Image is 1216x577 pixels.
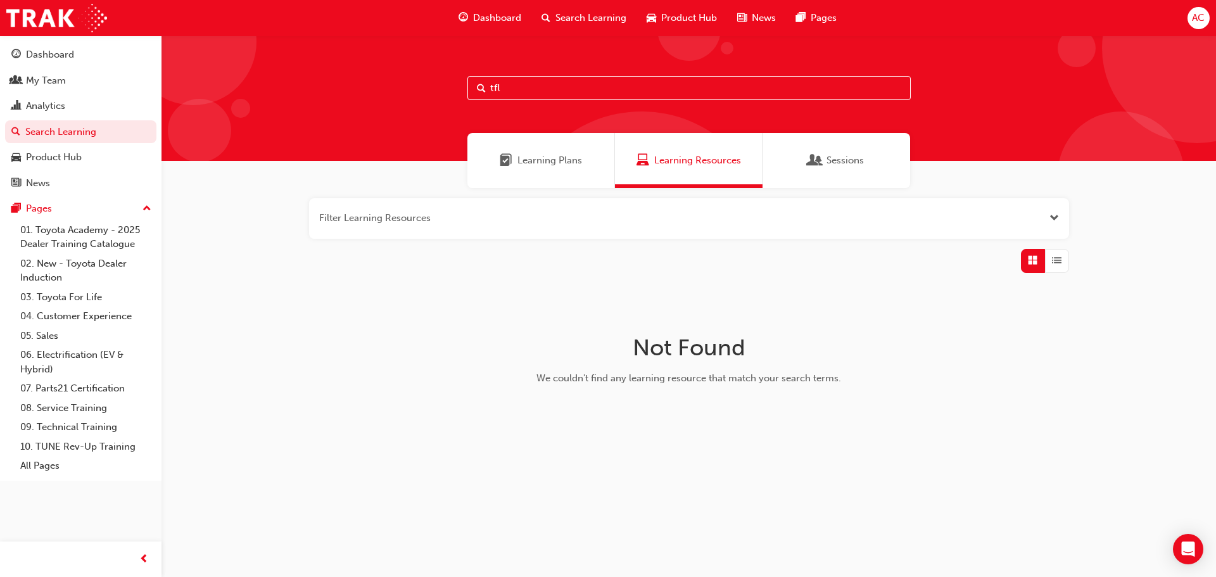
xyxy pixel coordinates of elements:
a: SessionsSessions [763,133,910,188]
span: news-icon [11,178,21,189]
span: car-icon [11,152,21,163]
a: Learning PlansLearning Plans [467,133,615,188]
span: search-icon [11,127,20,138]
button: Open the filter [1049,211,1059,225]
a: 09. Technical Training [15,417,156,437]
span: Learning Plans [517,153,582,168]
span: people-icon [11,75,21,87]
a: News [5,172,156,195]
a: 10. TUNE Rev-Up Training [15,437,156,457]
button: Pages [5,197,156,220]
span: Learning Resources [636,153,649,168]
a: Search Learning [5,120,156,144]
img: Trak [6,4,107,32]
span: Learning Plans [500,153,512,168]
h1: Not Found [488,334,890,362]
span: Search Learning [555,11,626,25]
a: 05. Sales [15,326,156,346]
span: AC [1192,11,1205,25]
span: Learning Resources [654,153,741,168]
span: Search [477,81,486,96]
span: List [1052,253,1061,268]
span: Product Hub [661,11,717,25]
a: pages-iconPages [786,5,847,31]
span: Dashboard [473,11,521,25]
a: 01. Toyota Academy - 2025 Dealer Training Catalogue [15,220,156,254]
button: DashboardMy TeamAnalyticsSearch LearningProduct HubNews [5,41,156,197]
span: chart-icon [11,101,21,112]
a: Analytics [5,94,156,118]
span: prev-icon [139,552,149,567]
div: Dashboard [26,48,74,62]
a: 07. Parts21 Certification [15,379,156,398]
div: Pages [26,201,52,216]
a: Learning ResourcesLearning Resources [615,133,763,188]
a: 02. New - Toyota Dealer Induction [15,254,156,288]
a: 08. Service Training [15,398,156,418]
a: 04. Customer Experience [15,307,156,326]
span: pages-icon [796,10,806,26]
span: Sessions [809,153,821,168]
button: AC [1187,7,1210,29]
span: news-icon [737,10,747,26]
span: car-icon [647,10,656,26]
span: guage-icon [11,49,21,61]
span: search-icon [541,10,550,26]
span: Grid [1028,253,1037,268]
div: My Team [26,73,66,88]
div: Product Hub [26,150,82,165]
div: News [26,176,50,191]
a: My Team [5,69,156,92]
a: 06. Electrification (EV & Hybrid) [15,345,156,379]
div: Open Intercom Messenger [1173,534,1203,564]
a: All Pages [15,456,156,476]
div: Analytics [26,99,65,113]
span: pages-icon [11,203,21,215]
a: 03. Toyota For Life [15,288,156,307]
a: search-iconSearch Learning [531,5,636,31]
span: Sessions [826,153,864,168]
a: news-iconNews [727,5,786,31]
span: Pages [811,11,837,25]
a: Product Hub [5,146,156,169]
a: Dashboard [5,43,156,67]
a: guage-iconDashboard [448,5,531,31]
a: car-iconProduct Hub [636,5,727,31]
input: Search... [467,76,911,100]
div: We couldn't find any learning resource that match your search terms. [488,371,890,386]
span: News [752,11,776,25]
span: guage-icon [459,10,468,26]
span: up-icon [142,201,151,217]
